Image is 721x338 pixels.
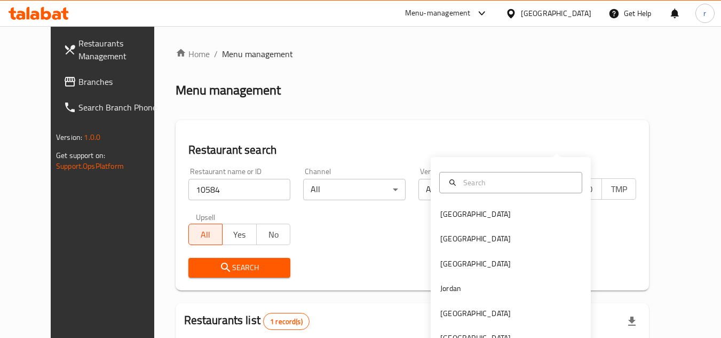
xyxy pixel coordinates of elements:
button: All [188,224,223,245]
h2: Restaurants list [184,312,310,330]
a: Home [176,48,210,60]
span: Restaurants Management [78,37,163,62]
div: [GEOGRAPHIC_DATA] [440,308,511,319]
button: Search [188,258,291,278]
div: [GEOGRAPHIC_DATA] [440,208,511,220]
h2: Restaurant search [188,142,636,158]
div: Menu-management [405,7,471,20]
a: Restaurants Management [55,30,171,69]
div: Jordan [440,282,461,294]
nav: breadcrumb [176,48,649,60]
div: [GEOGRAPHIC_DATA] [521,7,591,19]
div: [GEOGRAPHIC_DATA] [440,233,511,245]
span: Branches [78,75,163,88]
h2: Menu management [176,82,281,99]
span: Menu management [222,48,293,60]
div: All [303,179,406,200]
button: TMP [601,178,636,200]
span: Version: [56,130,82,144]
div: [GEOGRAPHIC_DATA] [440,258,511,270]
div: Export file [619,309,645,334]
label: Upsell [196,213,216,221]
div: All [418,179,521,200]
span: TMP [606,182,632,197]
span: No [261,227,287,242]
input: Search [459,177,575,188]
a: Search Branch Phone [55,95,171,120]
span: All [193,227,219,242]
a: Support.OpsPlatform [56,159,124,173]
span: Yes [227,227,252,242]
input: Search for restaurant name or ID.. [188,179,291,200]
span: 1 record(s) [264,317,309,327]
span: Search [197,261,282,274]
li: / [214,48,218,60]
a: Branches [55,69,171,95]
button: No [256,224,291,245]
span: Get support on: [56,148,105,162]
div: Total records count [263,313,310,330]
span: r [703,7,706,19]
button: Yes [222,224,257,245]
span: Search Branch Phone [78,101,163,114]
span: 1.0.0 [84,130,100,144]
